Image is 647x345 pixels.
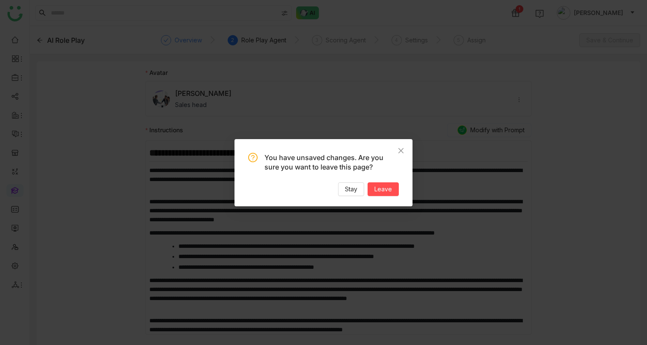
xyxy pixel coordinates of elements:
[389,139,413,162] button: Close
[374,184,392,193] span: Leave
[264,153,383,171] span: You have unsaved changes. Are you sure you want to leave this page?
[345,184,357,193] span: Stay
[338,182,364,196] button: Stay
[368,182,399,196] button: Leave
